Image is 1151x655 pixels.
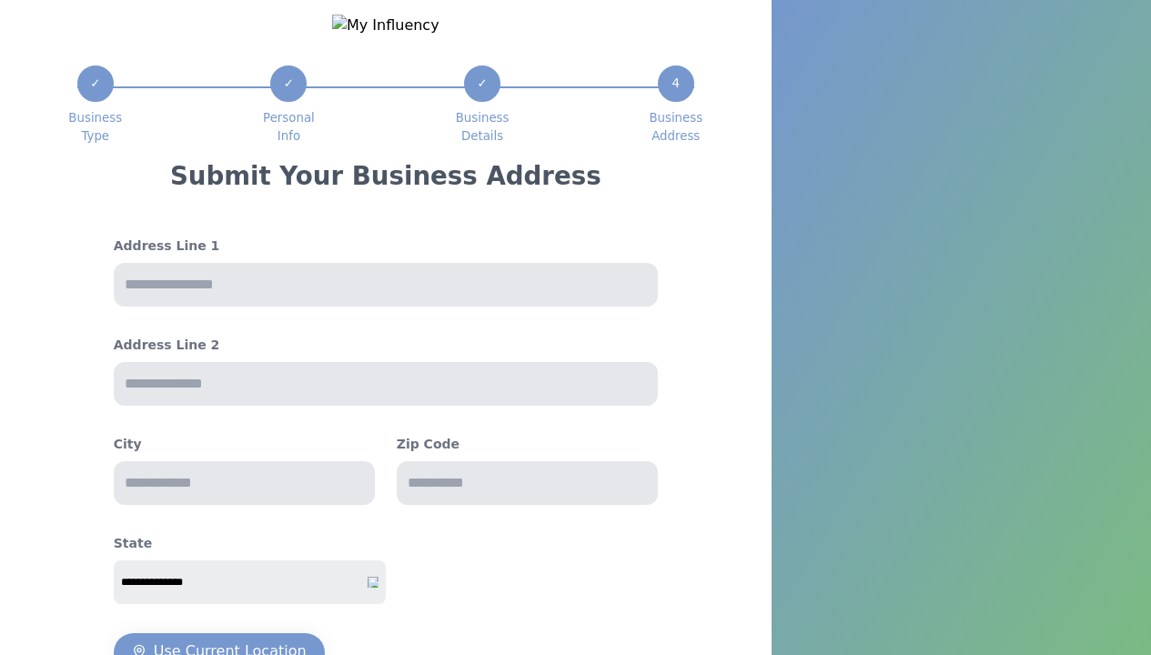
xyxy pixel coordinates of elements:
[270,65,307,102] div: ✓
[77,65,114,102] div: ✓
[649,109,702,146] span: Business Address
[68,109,122,146] span: Business Type
[658,65,694,102] div: 4
[114,435,375,454] h4: City
[114,237,658,256] h4: Address Line 1
[170,160,601,193] h3: Submit Your Business Address
[114,336,658,355] h4: Address Line 2
[332,15,439,36] img: My Influency
[397,435,459,454] h4: Zip Code
[114,534,386,553] h4: State
[464,65,500,102] div: ✓
[456,109,510,146] span: Business Details
[263,109,315,146] span: Personal Info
